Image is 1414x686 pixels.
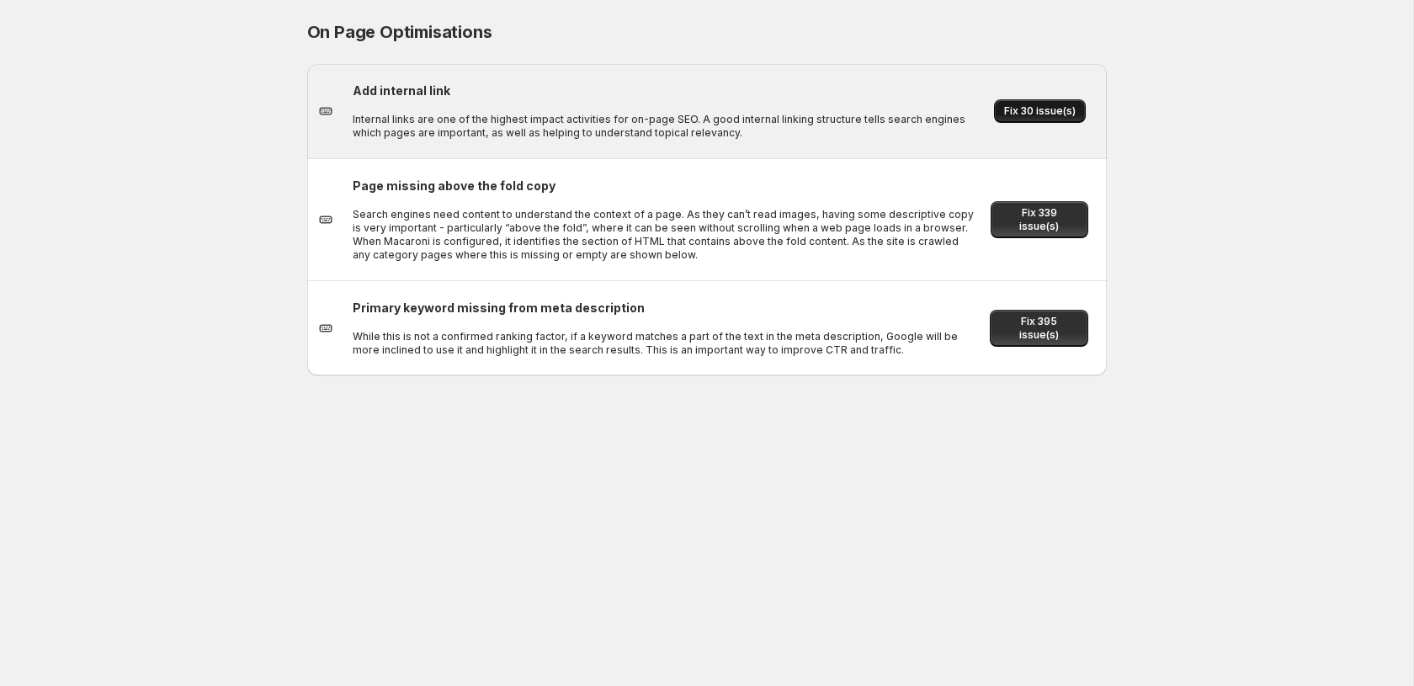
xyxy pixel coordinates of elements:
[1001,206,1078,233] span: Fix 339 issue(s)
[353,178,555,194] h2: Page missing above the fold copy
[994,99,1086,123] button: Fix 30 issue(s)
[991,201,1088,238] button: Fix 339 issue(s)
[353,300,645,316] h2: Primary keyword missing from meta description
[353,113,977,140] p: Internal links are one of the highest impact activities for on-page SEO. A good internal linking ...
[353,330,973,357] p: While this is not a confirmed ranking factor, if a keyword matches a part of the text in the meta...
[353,82,450,99] h2: Add internal link
[1000,315,1078,342] span: Fix 395 issue(s)
[1004,104,1076,118] span: Fix 30 issue(s)
[353,208,974,262] p: Search engines need content to understand the context of a page. As they can’t read images, havin...
[307,22,492,42] span: On Page Optimisations
[990,310,1088,347] button: Fix 395 issue(s)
